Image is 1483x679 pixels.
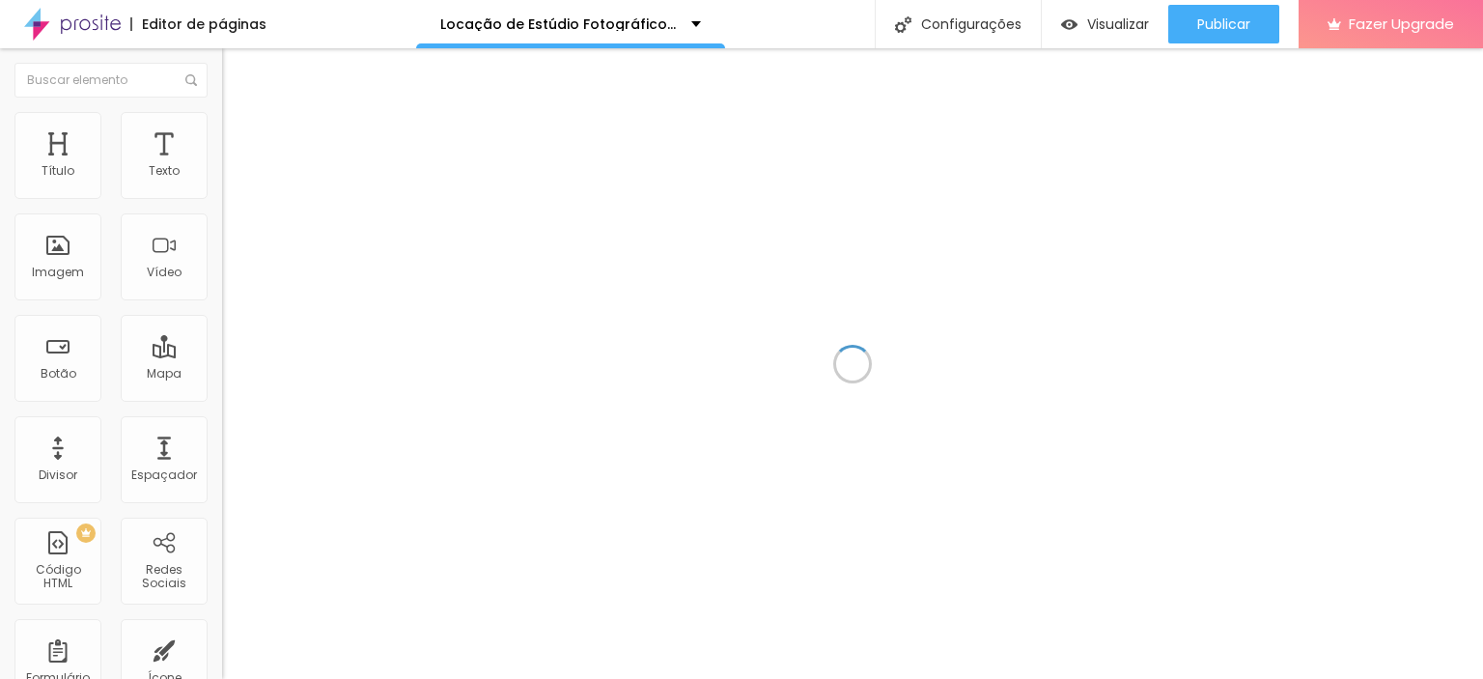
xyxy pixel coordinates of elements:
img: Icone [895,16,911,33]
div: Divisor [39,468,77,482]
button: Visualizar [1042,5,1168,43]
div: Editor de páginas [130,17,266,31]
img: Icone [185,74,197,86]
div: Mapa [147,367,182,381]
span: Fazer Upgrade [1349,15,1454,32]
button: Publicar [1168,5,1279,43]
div: Botão [41,367,76,381]
div: Redes Sociais [126,563,202,591]
input: Buscar elemento [14,63,208,98]
div: Título [42,164,74,178]
div: Vídeo [147,266,182,279]
div: Código HTML [19,563,96,591]
div: Espaçador [131,468,197,482]
div: Texto [149,164,180,178]
img: view-1.svg [1061,16,1077,33]
div: Imagem [32,266,84,279]
span: Publicar [1197,16,1250,32]
p: Locação de Estúdio Fotográfico [GEOGRAPHIC_DATA] [440,17,677,31]
span: Visualizar [1087,16,1149,32]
